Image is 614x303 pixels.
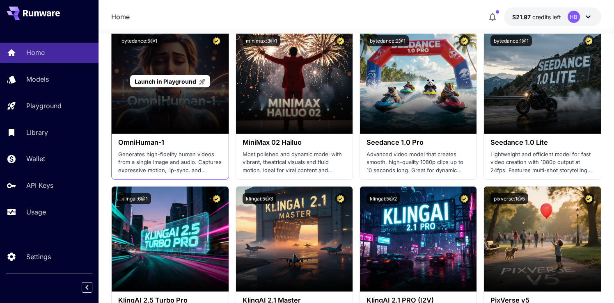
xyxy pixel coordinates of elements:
img: alt [360,29,477,134]
p: Settings [26,252,51,262]
a: Launch in Playground [130,75,210,88]
button: Collapse sidebar [82,282,92,293]
img: alt [360,187,477,292]
button: Certified Model – Vetted for best performance and includes a commercial license. [583,35,594,46]
img: alt [112,187,228,292]
button: pixverse:1@5 [490,193,528,204]
p: Usage [26,207,46,217]
p: Advanced video model that creates smooth, high-quality 1080p clips up to 10 seconds long. Great f... [367,150,470,175]
p: Most polished and dynamic model with vibrant, theatrical visuals and fluid motion. Ideal for vira... [243,150,346,175]
p: Lightweight and efficient model for fast video creation with 1080p output at 24fps. Features mult... [490,150,594,175]
button: Certified Model – Vetted for best performance and includes a commercial license. [459,35,470,46]
button: bytedance:1@1 [490,35,532,46]
button: Certified Model – Vetted for best performance and includes a commercial license. [211,193,222,204]
button: $21.9701HB [504,7,601,26]
p: Home [26,48,45,57]
a: Home [111,12,130,22]
div: Collapse sidebar [88,280,99,295]
img: alt [236,29,353,134]
button: Certified Model – Vetted for best performance and includes a commercial license. [583,193,594,204]
button: klingai:6@1 [118,193,151,204]
h3: MiniMax 02 Hailuo [243,139,346,146]
h3: OmniHuman‑1 [118,139,222,146]
span: credits left [532,14,561,21]
button: klingai:5@3 [243,193,276,204]
p: Playground [26,101,62,111]
p: Generates high-fidelity human videos from a single image and audio. Captures expressive motion, l... [118,150,222,175]
button: minimax:3@1 [243,35,280,46]
span: $21.97 [512,14,532,21]
button: klingai:5@2 [367,193,400,204]
button: Certified Model – Vetted for best performance and includes a commercial license. [211,35,222,46]
nav: breadcrumb [111,12,130,22]
p: API Keys [26,180,53,190]
p: Models [26,74,49,84]
button: Certified Model – Vetted for best performance and includes a commercial license. [335,193,346,204]
button: bytedance:2@1 [367,35,409,46]
img: alt [484,29,600,134]
span: Launch in Playground [135,78,196,85]
h3: Seedance 1.0 Pro [367,139,470,146]
div: HB [568,11,580,23]
button: Certified Model – Vetted for best performance and includes a commercial license. [459,193,470,204]
p: Wallet [26,154,45,164]
h3: Seedance 1.0 Lite [490,139,594,146]
button: bytedance:5@1 [118,35,160,46]
p: Library [26,128,48,137]
img: alt [484,187,600,292]
div: $21.9701 [512,13,561,21]
button: Certified Model – Vetted for best performance and includes a commercial license. [335,35,346,46]
img: alt [236,187,353,292]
